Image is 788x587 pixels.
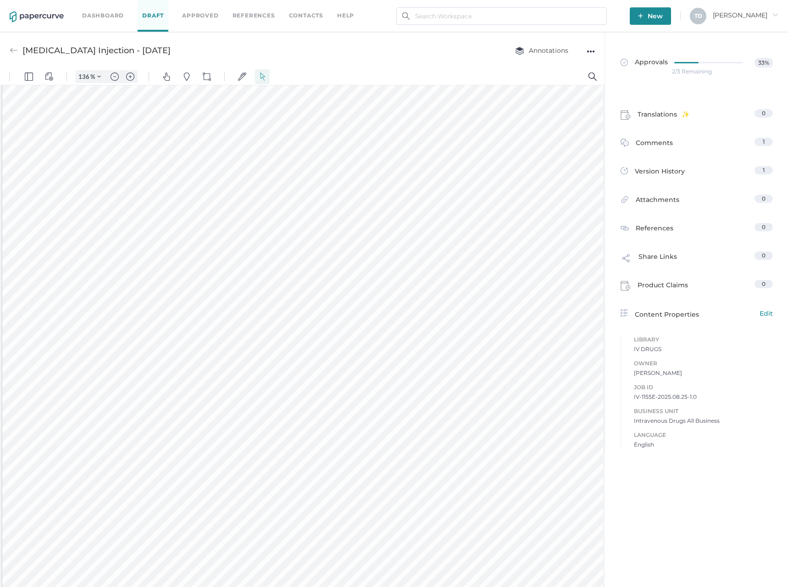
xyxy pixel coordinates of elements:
button: Zoom Controls [92,2,106,15]
a: Attachments0 [621,195,773,209]
span: Annotations [515,46,568,55]
span: Edit [760,308,773,319]
span: Attachments [636,195,679,209]
img: papercurve-logo-colour.7244d18c.svg [10,11,64,22]
img: approved-grey.341b8de9.svg [621,59,628,66]
a: Approvals33% [615,49,778,84]
button: Pan [159,1,174,16]
img: share-link-icon.af96a55c.svg [621,252,632,266]
button: View Controls [42,1,56,16]
div: ●●● [587,45,595,58]
span: Share Links [638,252,677,269]
span: New [638,7,663,25]
i: arrow_right [772,11,778,18]
img: search.bf03fe8b.svg [402,12,410,20]
button: Annotations [506,42,577,59]
span: Library [634,335,773,345]
div: help [337,11,354,21]
span: Business Unit [634,406,773,416]
span: [PERSON_NAME] [713,11,778,19]
a: Approved [182,11,218,21]
img: plus-white.e19ec114.svg [638,13,643,18]
img: default-sign.svg [238,4,246,12]
span: [PERSON_NAME] [634,369,773,378]
span: Version History [635,166,685,179]
img: default-select.svg [258,4,266,12]
button: Zoom out [107,2,122,15]
img: default-magnifying-glass.svg [588,4,597,12]
span: 0 [762,224,766,230]
span: English [634,440,773,449]
img: claims-icon.71597b81.svg [621,110,631,120]
img: default-minus.svg [111,4,119,12]
img: back-arrow-grey.72011ae3.svg [10,46,18,55]
span: 0 [762,280,766,287]
span: Comments [636,138,673,152]
img: default-viewcontrols.svg [45,4,53,12]
button: Shapes [200,1,214,16]
div: [MEDICAL_DATA] Injection - [DATE] [22,42,171,59]
span: 1 [763,167,765,173]
span: Approvals [621,58,668,68]
span: 33% [755,58,772,67]
img: content-properties-icon.34d20aed.svg [621,309,628,317]
a: Dashboard [82,11,124,21]
img: versions-icon.ee5af6b0.svg [621,167,628,176]
a: References0 [621,223,773,235]
button: Pins [179,1,194,16]
a: Translations0 [621,109,773,123]
button: Zoom in [123,2,138,15]
span: IV-1155E-2025.08.25-1.0 [634,392,773,402]
input: Search Workspace [396,7,607,25]
button: New [630,7,671,25]
a: Contacts [289,11,323,21]
span: Product Claims [638,280,688,294]
a: Share Links0 [621,252,773,269]
img: reference-icon.cd0ee6a9.svg [621,224,629,232]
img: shapes-icon.svg [203,4,211,12]
img: comment-icon.4fbda5a2.svg [621,139,629,149]
span: Owner [634,358,773,369]
input: Set zoom [76,4,90,12]
button: Signatures [235,1,250,16]
span: References [636,223,673,235]
img: claims-icon.71597b81.svg [621,281,631,291]
span: Job ID [634,382,773,392]
a: Content PropertiesEdit [621,308,773,319]
span: IV DRUGS [634,345,773,354]
button: Select [255,1,270,16]
img: default-pin.svg [183,4,191,12]
span: 1 [763,138,765,145]
img: default-leftsidepanel.svg [25,4,33,12]
img: default-pan.svg [162,4,171,12]
span: 0 [762,110,766,117]
span: Intravenous Drugs All Business [634,416,773,425]
a: Comments1 [621,138,773,152]
span: 0 [762,195,766,202]
div: Content Properties [621,308,773,319]
img: chevron.svg [97,6,101,10]
span: Translations [638,109,689,123]
a: References [233,11,275,21]
button: Panel [22,1,36,16]
span: 0 [762,252,766,259]
span: Language [634,430,773,440]
button: Search [585,1,600,16]
span: T D [694,12,702,19]
span: % [90,5,95,12]
a: Version History1 [621,166,773,179]
img: default-plus.svg [126,4,134,12]
img: attachments-icon.0dd0e375.svg [621,196,629,206]
img: annotation-layers.cc6d0e6b.svg [515,46,524,55]
a: Product Claims0 [621,280,773,294]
